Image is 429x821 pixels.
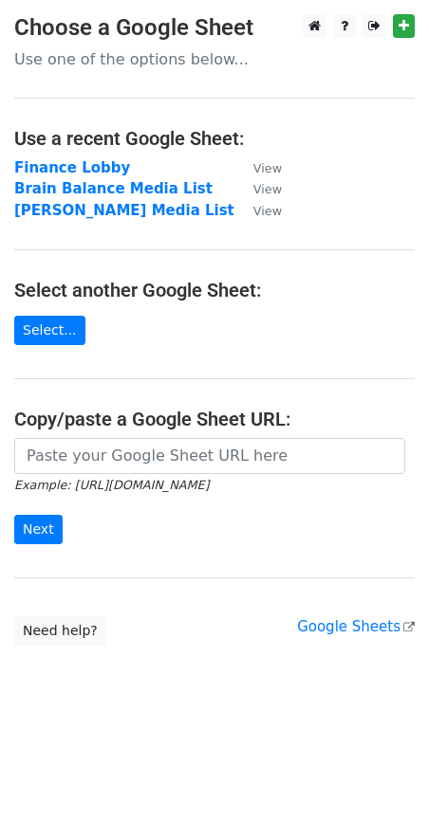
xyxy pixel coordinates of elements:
a: [PERSON_NAME] Media List [14,202,234,219]
a: Google Sheets [297,618,415,635]
a: Brain Balance Media List [14,180,213,197]
small: View [253,161,282,175]
p: Use one of the options below... [14,49,415,69]
h4: Select another Google Sheet: [14,279,415,301]
input: Next [14,515,63,544]
h4: Use a recent Google Sheet: [14,127,415,150]
a: Need help? [14,616,106,646]
input: Paste your Google Sheet URL here [14,438,405,474]
a: View [234,159,282,176]
h3: Choose a Google Sheet [14,14,415,42]
small: View [253,204,282,218]
h4: Copy/paste a Google Sheet URL: [14,408,415,430]
a: Select... [14,316,85,345]
small: View [253,182,282,196]
small: Example: [URL][DOMAIN_NAME] [14,478,209,492]
a: Finance Lobby [14,159,130,176]
a: View [234,180,282,197]
a: View [234,202,282,219]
